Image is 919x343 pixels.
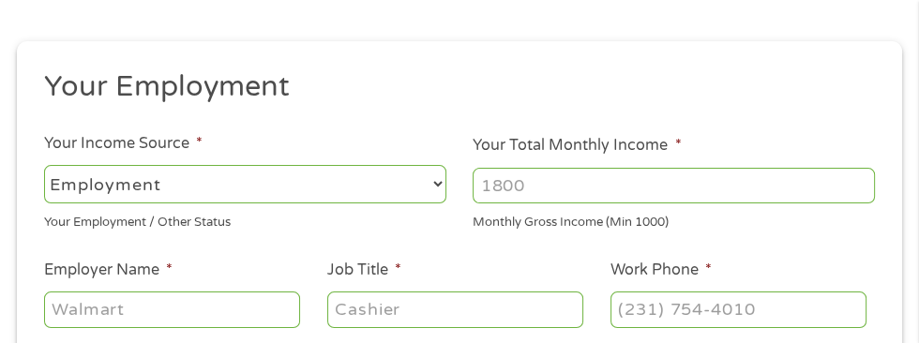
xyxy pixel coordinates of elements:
[473,207,875,232] div: Monthly Gross Income (Min 1000)
[327,291,583,327] input: Cashier
[44,68,862,106] h2: Your Employment
[44,261,173,280] label: Employer Name
[610,261,712,280] label: Work Phone
[44,291,300,327] input: Walmart
[473,136,681,156] label: Your Total Monthly Income
[610,291,866,327] input: (231) 754-4010
[327,261,401,280] label: Job Title
[44,134,203,154] label: Your Income Source
[473,168,875,203] input: 1800
[44,207,446,232] div: Your Employment / Other Status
